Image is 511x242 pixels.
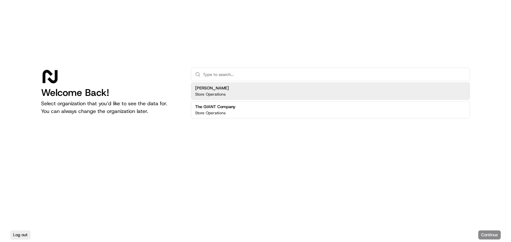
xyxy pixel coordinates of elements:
p: Select organization that you’d like to see the data for. You can always change the organization l... [41,100,181,115]
input: Type to search... [203,68,466,81]
h1: Welcome Back! [41,87,181,98]
h2: [PERSON_NAME] [195,85,229,91]
h2: The GIANT Company [195,104,236,110]
button: Log out [10,230,30,239]
div: Suggestions [191,81,470,120]
p: Store Operations [195,110,226,116]
p: Store Operations [195,92,226,97]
